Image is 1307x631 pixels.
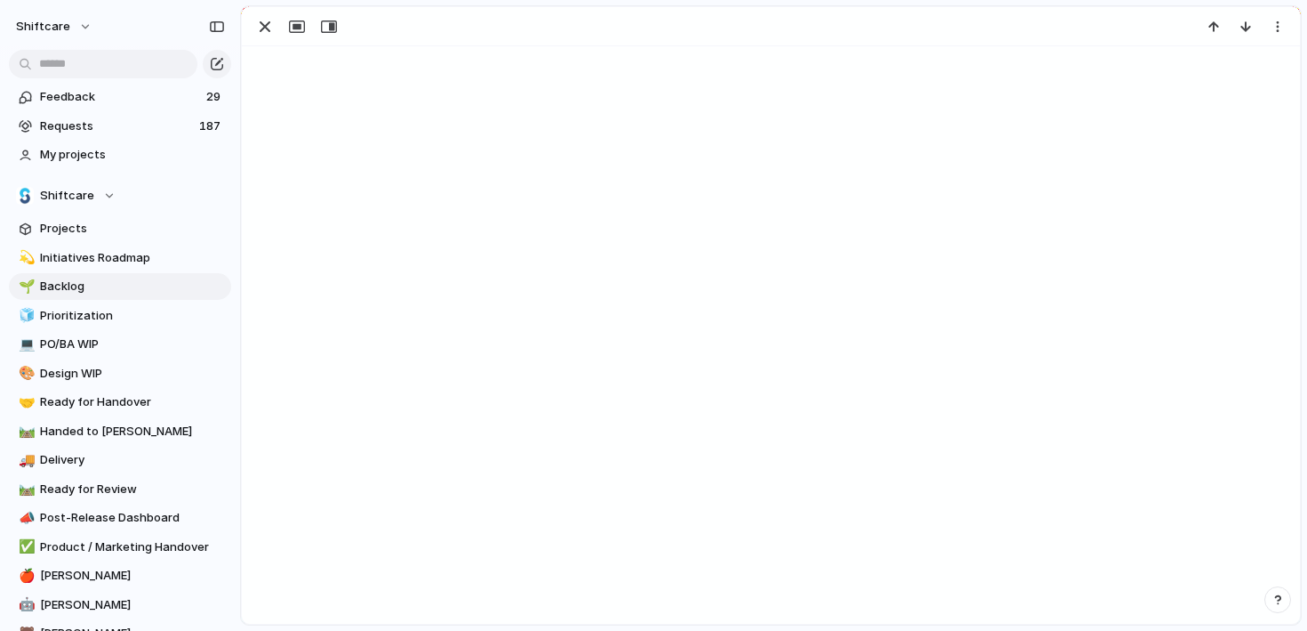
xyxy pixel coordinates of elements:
[19,305,31,326] div: 🧊
[40,451,225,469] span: Delivery
[19,595,31,615] div: 🤖
[9,113,231,140] a: Requests187
[16,509,34,527] button: 📣
[40,596,225,614] span: [PERSON_NAME]
[40,307,225,325] span: Prioritization
[9,84,231,110] a: Feedback29
[40,393,225,411] span: Ready for Handover
[9,142,231,168] a: My projects
[19,363,31,384] div: 🎨
[9,215,231,242] a: Projects
[40,117,194,135] span: Requests
[206,88,224,106] span: 29
[199,117,224,135] span: 187
[8,12,101,41] button: shiftcare
[9,534,231,561] a: ✅Product / Marketing Handover
[16,307,34,325] button: 🧊
[16,336,34,353] button: 💻
[16,18,70,36] span: shiftcare
[16,596,34,614] button: 🤖
[40,187,94,205] span: Shiftcare
[40,567,225,585] span: [PERSON_NAME]
[9,476,231,503] a: 🛤️Ready for Review
[40,481,225,498] span: Ready for Review
[16,481,34,498] button: 🛤️
[40,423,225,441] span: Handed to [PERSON_NAME]
[40,509,225,527] span: Post-Release Dashboard
[9,360,231,387] a: 🎨Design WIP
[19,450,31,471] div: 🚚
[9,418,231,445] a: 🛤️Handed to [PERSON_NAME]
[16,249,34,267] button: 💫
[40,278,225,295] span: Backlog
[9,505,231,531] a: 📣Post-Release Dashboard
[19,479,31,499] div: 🛤️
[9,562,231,589] a: 🍎[PERSON_NAME]
[16,393,34,411] button: 🤝
[40,220,225,238] span: Projects
[9,273,231,300] a: 🌱Backlog
[16,567,34,585] button: 🍎
[16,451,34,469] button: 🚚
[40,538,225,556] span: Product / Marketing Handover
[40,365,225,383] span: Design WIP
[19,277,31,297] div: 🌱
[40,249,225,267] span: Initiatives Roadmap
[19,421,31,441] div: 🛤️
[19,566,31,587] div: 🍎
[9,389,231,416] a: 🤝Ready for Handover
[9,303,231,329] a: 🧊Prioritization
[16,538,34,556] button: ✅
[9,331,231,358] a: 💻PO/BA WIP
[19,537,31,557] div: ✅
[16,423,34,441] button: 🛤️
[19,508,31,529] div: 📣
[19,335,31,355] div: 💻
[40,146,225,164] span: My projects
[9,182,231,209] button: Shiftcare
[40,88,201,106] span: Feedback
[19,247,31,268] div: 💫
[9,592,231,619] a: 🤖[PERSON_NAME]
[16,278,34,295] button: 🌱
[19,392,31,413] div: 🤝
[16,365,34,383] button: 🎨
[9,447,231,473] a: 🚚Delivery
[9,245,231,271] a: 💫Initiatives Roadmap
[40,336,225,353] span: PO/BA WIP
